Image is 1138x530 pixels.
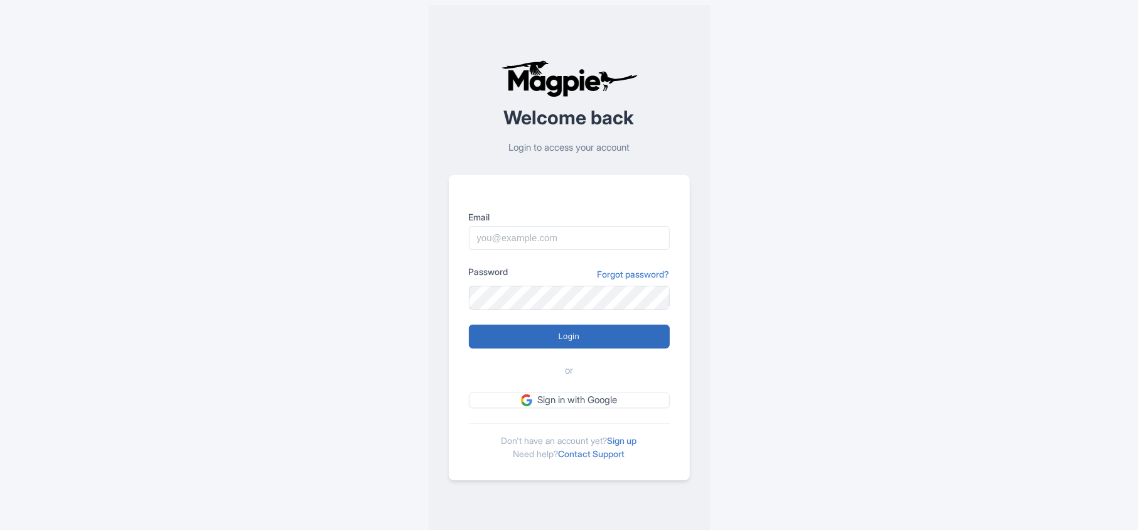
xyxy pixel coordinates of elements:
[449,107,690,128] h2: Welcome back
[598,268,670,281] a: Forgot password?
[469,325,670,349] input: Login
[469,210,670,224] label: Email
[449,141,690,155] p: Login to access your account
[608,435,637,446] a: Sign up
[498,60,640,97] img: logo-ab69f6fb50320c5b225c76a69d11143b.png
[521,394,532,406] img: google.svg
[469,423,670,460] div: Don't have an account yet? Need help?
[469,226,670,250] input: you@example.com
[469,265,508,278] label: Password
[559,448,625,459] a: Contact Support
[469,392,670,408] a: Sign in with Google
[565,364,573,378] span: or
